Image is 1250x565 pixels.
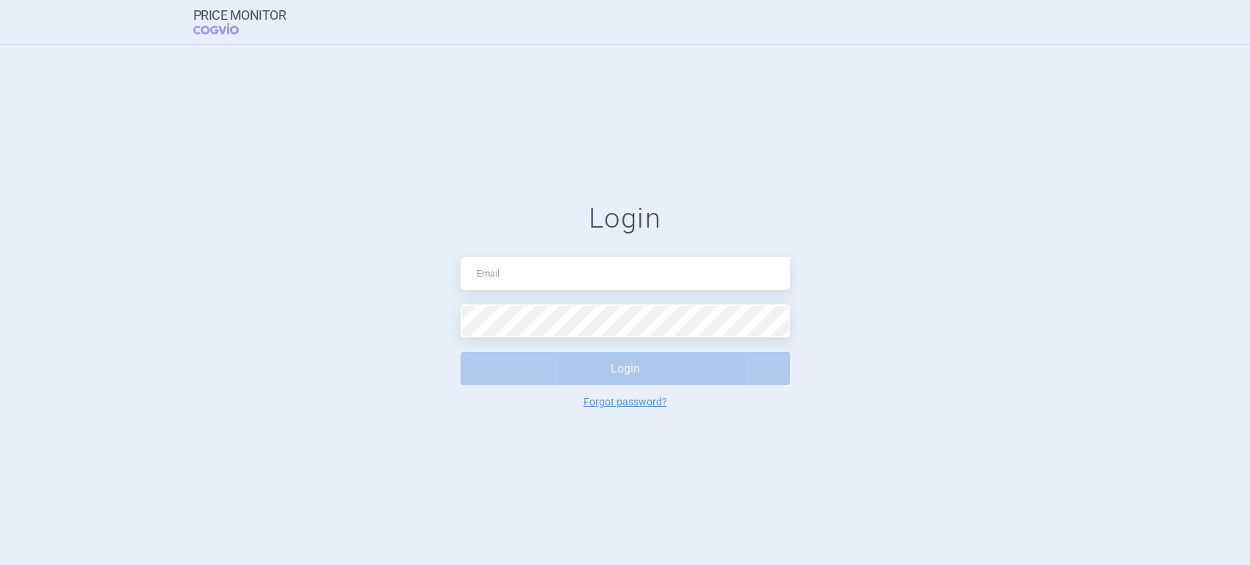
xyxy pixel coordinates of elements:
a: Price MonitorCOGVIO [193,8,286,36]
input: Email [461,257,790,290]
strong: Price Monitor [193,8,286,23]
button: Login [461,352,790,385]
h1: Login [461,202,790,236]
span: COGVIO [193,23,259,34]
a: Forgot password? [584,397,667,407]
